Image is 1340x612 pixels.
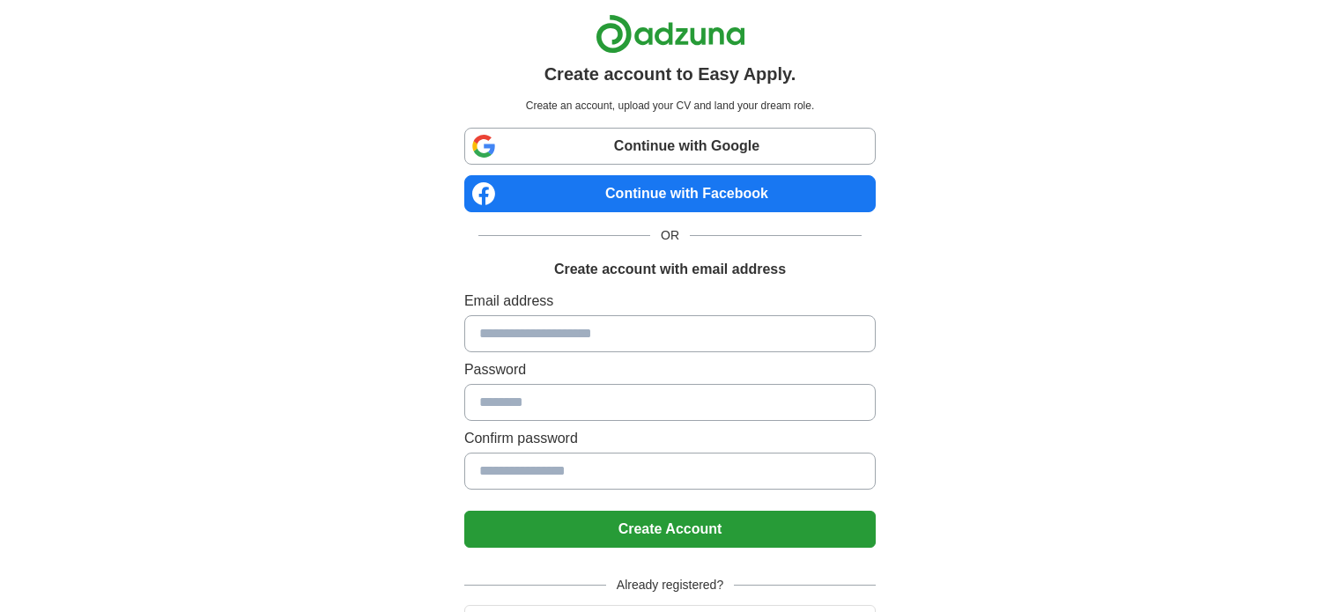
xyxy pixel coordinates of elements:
h1: Create account to Easy Apply. [544,61,796,87]
img: Adzuna logo [596,14,745,54]
button: Create Account [464,511,876,548]
span: OR [650,226,690,245]
a: Continue with Facebook [464,175,876,212]
span: Already registered? [606,576,734,594]
label: Email address [464,291,876,312]
a: Continue with Google [464,128,876,165]
label: Password [464,359,876,380]
label: Confirm password [464,428,876,449]
p: Create an account, upload your CV and land your dream role. [468,98,872,114]
h1: Create account with email address [554,259,786,280]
